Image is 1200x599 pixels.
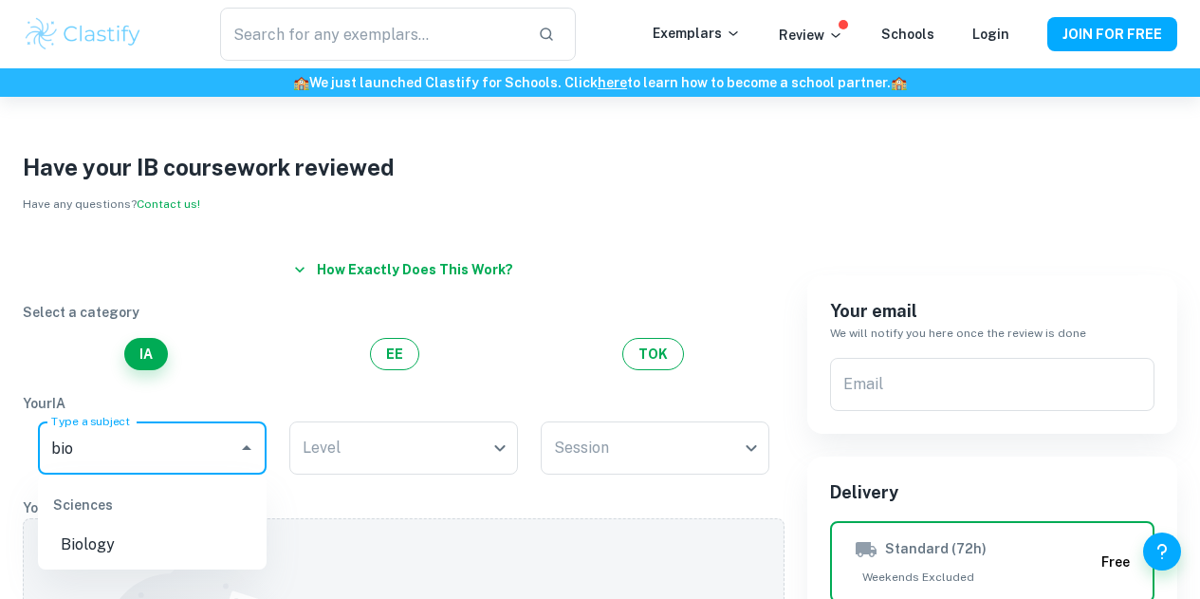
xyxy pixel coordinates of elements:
[4,72,1196,93] h6: We just launched Clastify for Schools. Click to learn how to become a school partner.
[1143,533,1181,571] button: Help and Feedback
[293,75,309,90] span: 🏫
[830,325,1154,343] h6: We will notify you here once the review is done
[51,413,130,429] label: Type a subject
[370,338,419,370] button: EE
[830,479,1154,506] h6: Delivery
[779,25,843,46] p: Review
[23,197,200,211] span: Have any questions?
[891,75,907,90] span: 🏫
[233,435,260,461] button: Close
[622,338,684,370] button: TOK
[23,150,1177,184] h1: Have your IB coursework reviewed
[23,497,785,518] p: Your IA file
[885,538,987,561] h6: Standard (72h)
[286,253,521,287] button: How exactly does this work?
[23,393,785,414] p: Your IA
[124,338,168,370] button: IA
[855,569,1094,586] span: Weekends Excluded
[23,15,143,53] img: Clastify logo
[23,302,785,323] p: Select a category
[598,75,627,90] a: here
[1101,552,1130,572] h6: Free
[830,358,1154,411] input: We'll contact you here
[220,8,524,61] input: Search for any exemplars...
[38,482,267,528] div: Sciences
[1047,17,1177,51] button: JOIN FOR FREE
[653,23,741,44] p: Exemplars
[972,27,1009,42] a: Login
[137,197,200,211] a: Contact us!
[881,27,934,42] a: Schools
[830,298,1154,325] h6: Your email
[38,528,267,562] li: Biology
